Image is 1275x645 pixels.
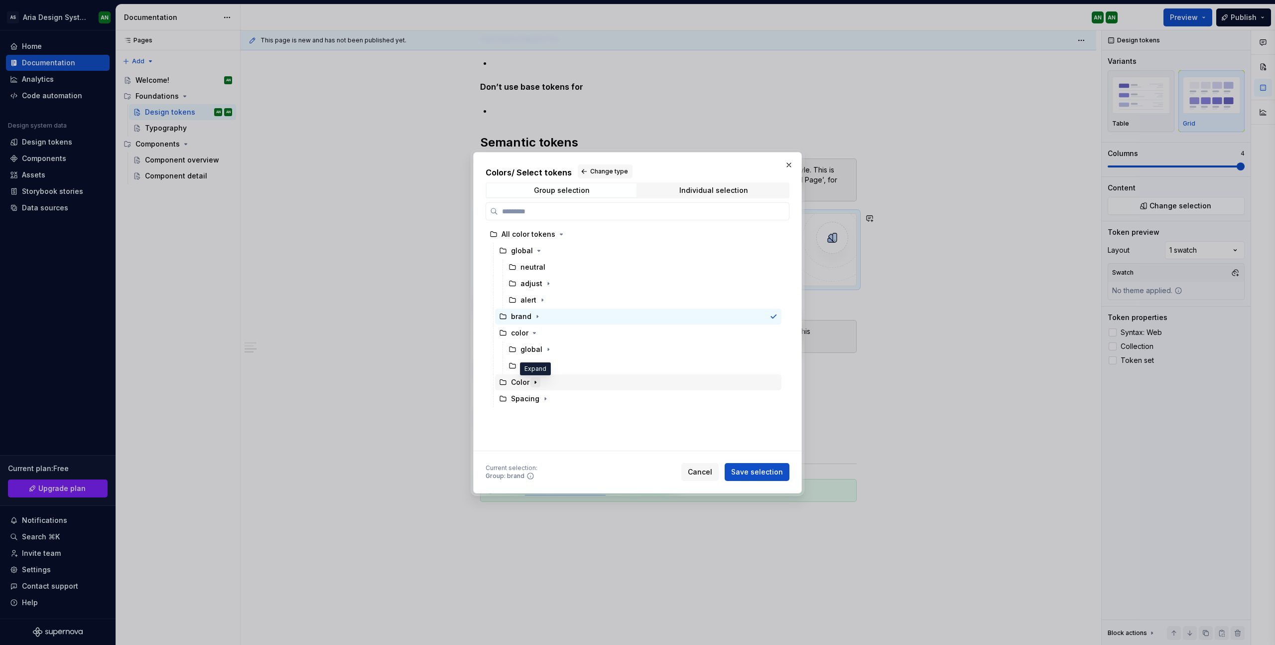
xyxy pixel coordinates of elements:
[511,394,539,404] div: Spacing
[590,167,628,175] span: Change type
[534,186,590,194] div: Group selection
[520,295,536,305] div: alert
[725,463,789,481] button: Save selection
[520,279,542,289] div: adjust
[681,463,719,481] button: Cancel
[731,467,783,477] span: Save selection
[520,262,545,272] div: neutral
[520,362,551,375] div: Expand
[511,377,529,387] div: Color
[679,186,748,194] div: Individual selection
[578,164,633,178] button: Change type
[486,164,789,178] h2: Colors / Select tokens
[511,246,533,256] div: global
[520,344,542,354] div: global
[511,312,531,322] div: brand
[502,229,555,239] div: All color tokens
[486,464,537,472] div: Current selection :
[511,328,528,338] div: color
[688,467,712,477] span: Cancel
[520,361,541,371] div: brand
[486,472,524,480] div: Group: brand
